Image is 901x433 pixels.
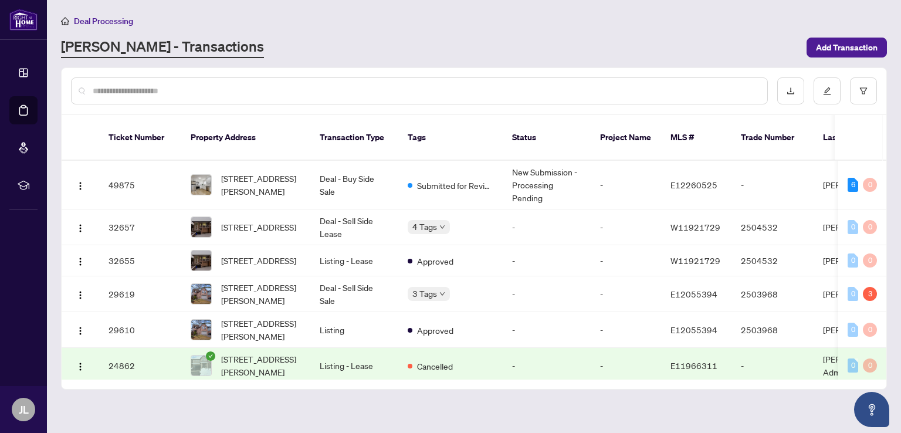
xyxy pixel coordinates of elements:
img: logo [9,9,38,31]
span: 3 Tags [412,287,437,300]
span: download [787,87,795,95]
div: 0 [863,178,877,192]
img: Logo [76,326,85,336]
div: 0 [848,253,858,268]
td: - [591,245,661,276]
td: 29619 [99,276,181,312]
img: Logo [76,290,85,300]
td: 2504532 [731,209,814,245]
span: [STREET_ADDRESS][PERSON_NAME] [221,353,301,378]
td: - [731,348,814,384]
span: E12055394 [670,324,717,335]
span: [STREET_ADDRESS][PERSON_NAME] [221,281,301,307]
button: Logo [71,320,90,339]
th: MLS # [661,115,731,161]
td: 29610 [99,312,181,348]
div: 0 [863,253,877,268]
td: 2504532 [731,245,814,276]
td: 2503968 [731,312,814,348]
span: [STREET_ADDRESS][PERSON_NAME] [221,317,301,343]
td: - [591,276,661,312]
span: edit [823,87,831,95]
td: New Submission - Processing Pending [503,161,591,209]
td: - [503,276,591,312]
span: Submitted for Review [417,179,493,192]
button: Logo [71,251,90,270]
span: E12055394 [670,289,717,299]
span: Approved [417,324,453,337]
img: Logo [76,257,85,266]
th: Ticket Number [99,115,181,161]
img: Logo [76,181,85,191]
td: 2503968 [731,276,814,312]
span: down [439,224,445,230]
img: thumbnail-img [191,320,211,340]
button: Logo [71,175,90,194]
th: Property Address [181,115,310,161]
span: W11921729 [670,222,720,232]
td: 24862 [99,348,181,384]
td: - [591,209,661,245]
td: - [591,312,661,348]
button: Logo [71,285,90,303]
th: Project Name [591,115,661,161]
button: download [777,77,804,104]
th: Status [503,115,591,161]
div: 0 [848,220,858,234]
img: Logo [76,362,85,371]
button: edit [814,77,841,104]
img: Logo [76,224,85,233]
button: Logo [71,218,90,236]
td: Listing - Lease [310,348,398,384]
img: thumbnail-img [191,175,211,195]
span: W11921729 [670,255,720,266]
td: Deal - Buy Side Sale [310,161,398,209]
img: thumbnail-img [191,217,211,237]
button: Add Transaction [807,38,887,57]
span: Deal Processing [74,16,133,26]
span: [STREET_ADDRESS] [221,254,296,267]
div: 0 [848,358,858,373]
div: 0 [863,220,877,234]
td: 32655 [99,245,181,276]
img: thumbnail-img [191,251,211,270]
td: - [503,348,591,384]
td: - [591,161,661,209]
div: 0 [848,287,858,301]
th: Transaction Type [310,115,398,161]
div: 3 [863,287,877,301]
img: thumbnail-img [191,284,211,304]
span: E11966311 [670,360,717,371]
td: - [503,209,591,245]
span: 4 Tags [412,220,437,234]
td: - [591,348,661,384]
td: 49875 [99,161,181,209]
td: - [731,161,814,209]
td: 32657 [99,209,181,245]
td: - [503,245,591,276]
button: Open asap [854,392,889,427]
span: Approved [417,255,453,268]
div: 6 [848,178,858,192]
td: Deal - Sell Side Sale [310,276,398,312]
td: Listing - Lease [310,245,398,276]
span: E12260525 [670,180,717,190]
td: - [503,312,591,348]
img: thumbnail-img [191,356,211,376]
span: Add Transaction [816,38,878,57]
td: Listing [310,312,398,348]
span: filter [859,87,868,95]
th: Trade Number [731,115,814,161]
span: JL [19,401,29,418]
div: 0 [848,323,858,337]
div: 0 [863,358,877,373]
span: down [439,291,445,297]
span: check-circle [206,351,215,361]
th: Tags [398,115,503,161]
td: Deal - Sell Side Lease [310,209,398,245]
button: filter [850,77,877,104]
span: Cancelled [417,360,453,373]
a: [PERSON_NAME] - Transactions [61,37,264,58]
span: [STREET_ADDRESS][PERSON_NAME] [221,172,301,198]
span: [STREET_ADDRESS] [221,221,296,234]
